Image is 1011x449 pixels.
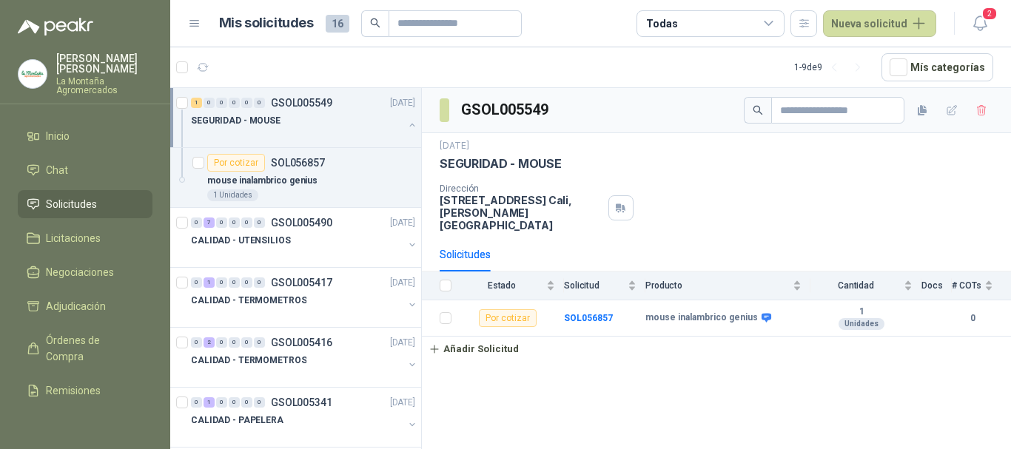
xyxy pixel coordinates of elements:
div: 0 [191,337,202,348]
div: 0 [191,397,202,408]
a: 0 1 0 0 0 0 GSOL005341[DATE] CALIDAD - PAPELERA [191,394,418,441]
button: Añadir Solicitud [422,337,525,362]
div: 0 [229,397,240,408]
a: Añadir Solicitud [422,337,1011,362]
a: 0 2 0 0 0 0 GSOL005416[DATE] CALIDAD - TERMOMETROS [191,334,418,381]
div: 0 [254,277,265,288]
div: Por cotizar [207,154,265,172]
p: CALIDAD - UTENSILIOS [191,234,291,248]
p: CALIDAD - TERMOMETROS [191,354,306,368]
a: Negociaciones [18,258,152,286]
div: 0 [241,397,252,408]
div: 0 [254,397,265,408]
span: 16 [326,15,349,33]
span: Adjudicación [46,298,106,314]
p: SEGURIDAD - MOUSE [191,114,281,128]
div: 0 [229,277,240,288]
div: 0 [254,337,265,348]
p: [DATE] [390,276,415,290]
a: 1 0 0 0 0 0 GSOL005549[DATE] SEGURIDAD - MOUSE [191,94,418,141]
a: Remisiones [18,377,152,405]
div: 0 [216,337,227,348]
b: mouse inalambrico genius [645,312,758,324]
div: Todas [646,16,677,32]
div: 0 [241,217,252,228]
p: GSOL005341 [271,397,332,408]
span: Cantidad [810,280,901,291]
p: GSOL005549 [271,98,332,108]
a: Órdenes de Compra [18,326,152,371]
img: Company Logo [19,60,47,88]
p: [PERSON_NAME] [PERSON_NAME] [56,53,152,74]
div: Solicitudes [440,246,491,263]
p: GSOL005490 [271,217,332,228]
p: CALIDAD - TERMOMETROS [191,294,306,308]
span: Inicio [46,128,70,144]
p: [DATE] [390,216,415,230]
span: 2 [981,7,998,21]
p: SEGURIDAD - MOUSE [440,156,562,172]
div: 0 [204,98,215,108]
div: 0 [254,217,265,228]
a: Por cotizarSOL056857mouse inalambrico genius1 Unidades [170,148,421,208]
p: mouse inalambrico genius [207,174,318,188]
div: 1 [204,397,215,408]
p: [DATE] [390,336,415,350]
a: SOL056857 [564,313,613,323]
span: search [753,105,763,115]
p: [DATE] [390,96,415,110]
span: Solicitudes [46,196,97,212]
div: 0 [229,217,240,228]
a: Configuración [18,411,152,439]
th: Estado [460,271,564,300]
th: Docs [921,271,952,300]
div: Por cotizar [479,309,537,327]
div: 0 [241,277,252,288]
div: 1 - 9 de 9 [794,55,870,79]
div: 0 [241,337,252,348]
div: 0 [229,337,240,348]
th: Producto [645,271,810,300]
button: Mís categorías [881,53,993,81]
th: Cantidad [810,271,921,300]
div: 0 [216,277,227,288]
div: 0 [229,98,240,108]
span: Estado [460,280,543,291]
div: 0 [216,98,227,108]
div: 1 [204,277,215,288]
div: 7 [204,217,215,228]
p: GSOL005417 [271,277,332,288]
p: [DATE] [440,139,469,153]
p: SOL056857 [271,158,325,168]
a: Chat [18,156,152,184]
div: 0 [216,217,227,228]
div: 1 [191,98,202,108]
a: Inicio [18,122,152,150]
p: Dirección [440,183,602,194]
a: 0 7 0 0 0 0 GSOL005490[DATE] CALIDAD - UTENSILIOS [191,214,418,261]
p: La Montaña Agromercados [56,77,152,95]
b: 1 [810,306,913,318]
div: 2 [204,337,215,348]
div: 0 [191,217,202,228]
div: 0 [216,397,227,408]
a: Licitaciones [18,224,152,252]
button: 2 [967,10,993,37]
span: Remisiones [46,382,101,399]
button: Nueva solicitud [823,10,936,37]
p: [STREET_ADDRESS] Cali , [PERSON_NAME][GEOGRAPHIC_DATA] [440,194,602,232]
a: Solicitudes [18,190,152,218]
div: 0 [191,277,202,288]
h3: GSOL005549 [461,98,551,121]
h1: Mis solicitudes [219,13,314,34]
div: Unidades [839,318,884,330]
p: GSOL005416 [271,337,332,348]
b: 0 [952,311,993,325]
th: # COTs [952,271,1011,300]
span: Chat [46,162,68,178]
span: Licitaciones [46,230,101,246]
span: # COTs [952,280,981,291]
span: search [370,18,380,28]
th: Solicitud [564,271,645,300]
div: 1 Unidades [207,189,258,201]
